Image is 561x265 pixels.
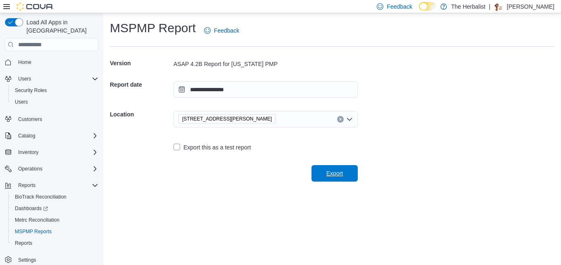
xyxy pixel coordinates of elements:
button: Reports [8,237,102,249]
span: Export [326,169,343,177]
span: Catalog [15,131,98,141]
span: 2520 Denny Ave [178,114,276,123]
span: Settings [15,255,98,265]
p: The Herbalist [451,2,485,12]
button: Clear input [337,116,344,123]
span: Dashboards [12,203,98,213]
button: MSPMP Reports [8,226,102,237]
span: BioTrack Reconciliation [15,194,67,200]
span: Inventory [15,147,98,157]
button: Open list of options [346,116,353,123]
h5: Location [110,106,172,123]
a: Users [12,97,31,107]
span: Reports [15,240,32,246]
h5: Version [110,55,172,71]
button: Customers [2,113,102,125]
a: Dashboards [8,203,102,214]
img: Cova [17,2,54,11]
button: Operations [15,164,46,174]
span: MSPMP Reports [15,228,52,235]
h1: MSPMP Report [110,20,196,36]
a: Reports [12,238,36,248]
input: Accessible screen reader label [279,114,280,124]
input: Dark Mode [419,2,436,11]
div: Mayra Robinson [494,2,504,12]
a: Dashboards [12,203,51,213]
button: Security Roles [8,85,102,96]
button: Metrc Reconciliation [8,214,102,226]
a: MSPMP Reports [12,227,55,237]
button: Reports [2,180,102,191]
span: Operations [15,164,98,174]
span: [STREET_ADDRESS][PERSON_NAME] [182,115,272,123]
span: Settings [18,257,36,263]
a: Customers [15,114,45,124]
a: Metrc Reconciliation [12,215,63,225]
span: Metrc Reconciliation [15,217,59,223]
button: BioTrack Reconciliation [8,191,102,203]
button: Operations [2,163,102,175]
button: Inventory [2,147,102,158]
span: Users [15,74,98,84]
a: Security Roles [12,85,50,95]
button: Users [2,73,102,85]
h5: Report date [110,76,172,93]
button: Reports [15,180,39,190]
span: Feedback [387,2,412,11]
span: Inventory [18,149,38,156]
span: Security Roles [12,85,98,95]
button: Inventory [15,147,42,157]
span: Catalog [18,132,35,139]
a: Home [15,57,35,67]
button: Catalog [2,130,102,142]
input: Press the down key to open a popover containing a calendar. [174,81,358,98]
span: Dashboards [15,205,48,212]
span: Reports [18,182,36,189]
span: Users [12,97,98,107]
span: Home [18,59,31,66]
span: MSPMP Reports [12,227,98,237]
a: BioTrack Reconciliation [12,192,70,202]
p: | [489,2,490,12]
span: Customers [18,116,42,123]
span: Metrc Reconciliation [12,215,98,225]
span: Users [15,99,28,105]
span: Reports [15,180,98,190]
a: Feedback [201,22,242,39]
span: BioTrack Reconciliation [12,192,98,202]
button: Home [2,56,102,68]
button: Catalog [15,131,38,141]
label: Export this as a test report [174,142,251,152]
span: Reports [12,238,98,248]
span: Load All Apps in [GEOGRAPHIC_DATA] [23,18,98,35]
a: Settings [15,255,39,265]
button: Users [8,96,102,108]
span: Security Roles [15,87,47,94]
span: Customers [15,114,98,124]
button: Users [15,74,34,84]
span: Users [18,76,31,82]
span: Operations [18,166,43,172]
span: Feedback [214,26,239,35]
span: Home [15,57,98,67]
button: Export [311,165,358,182]
div: ASAP 4.2B Report for [US_STATE] PMP [174,60,358,68]
p: [PERSON_NAME] [507,2,554,12]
